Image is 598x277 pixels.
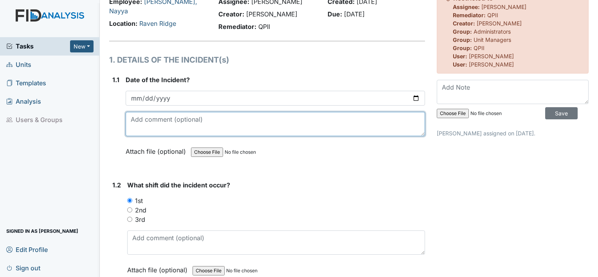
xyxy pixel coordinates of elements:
[453,28,472,35] strong: Group:
[109,54,425,66] h1: 1. DETAILS OF THE INCIDENT(s)
[6,243,48,255] span: Edit Profile
[545,107,578,119] input: Save
[481,4,526,10] span: [PERSON_NAME]
[258,23,270,31] span: QPII
[112,180,121,190] label: 1.2
[474,28,511,35] span: Administrators
[127,261,191,275] label: Attach file (optional)
[474,45,485,51] span: QPII
[6,225,78,237] span: Signed in as [PERSON_NAME]
[469,53,514,59] span: [PERSON_NAME]
[127,181,230,189] span: What shift did the incident occur?
[135,205,146,215] label: 2nd
[127,207,132,212] input: 2nd
[453,61,467,68] strong: User:
[453,36,472,43] strong: Group:
[453,53,467,59] strong: User:
[6,262,40,274] span: Sign out
[328,10,342,18] strong: Due:
[135,215,145,224] label: 3rd
[126,76,190,84] span: Date of the Incident?
[126,142,189,156] label: Attach file (optional)
[135,196,143,205] label: 1st
[469,61,514,68] span: [PERSON_NAME]
[344,10,365,18] span: [DATE]
[437,129,589,137] p: [PERSON_NAME] assigned on [DATE].
[127,217,132,222] input: 3rd
[127,198,132,203] input: 1st
[487,12,498,18] span: QPII
[477,20,522,27] span: [PERSON_NAME]
[112,75,119,85] label: 1.1
[6,77,46,89] span: Templates
[218,23,256,31] strong: Remediator:
[6,41,70,51] a: Tasks
[218,10,244,18] strong: Creator:
[109,20,137,27] strong: Location:
[139,20,176,27] a: Raven Ridge
[453,12,486,18] strong: Remediator:
[6,59,31,71] span: Units
[246,10,297,18] span: [PERSON_NAME]
[6,95,41,108] span: Analysis
[453,4,480,10] strong: Assignee:
[70,40,94,52] button: New
[453,20,475,27] strong: Creator:
[474,36,511,43] span: Unit Managers
[453,45,472,51] strong: Group:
